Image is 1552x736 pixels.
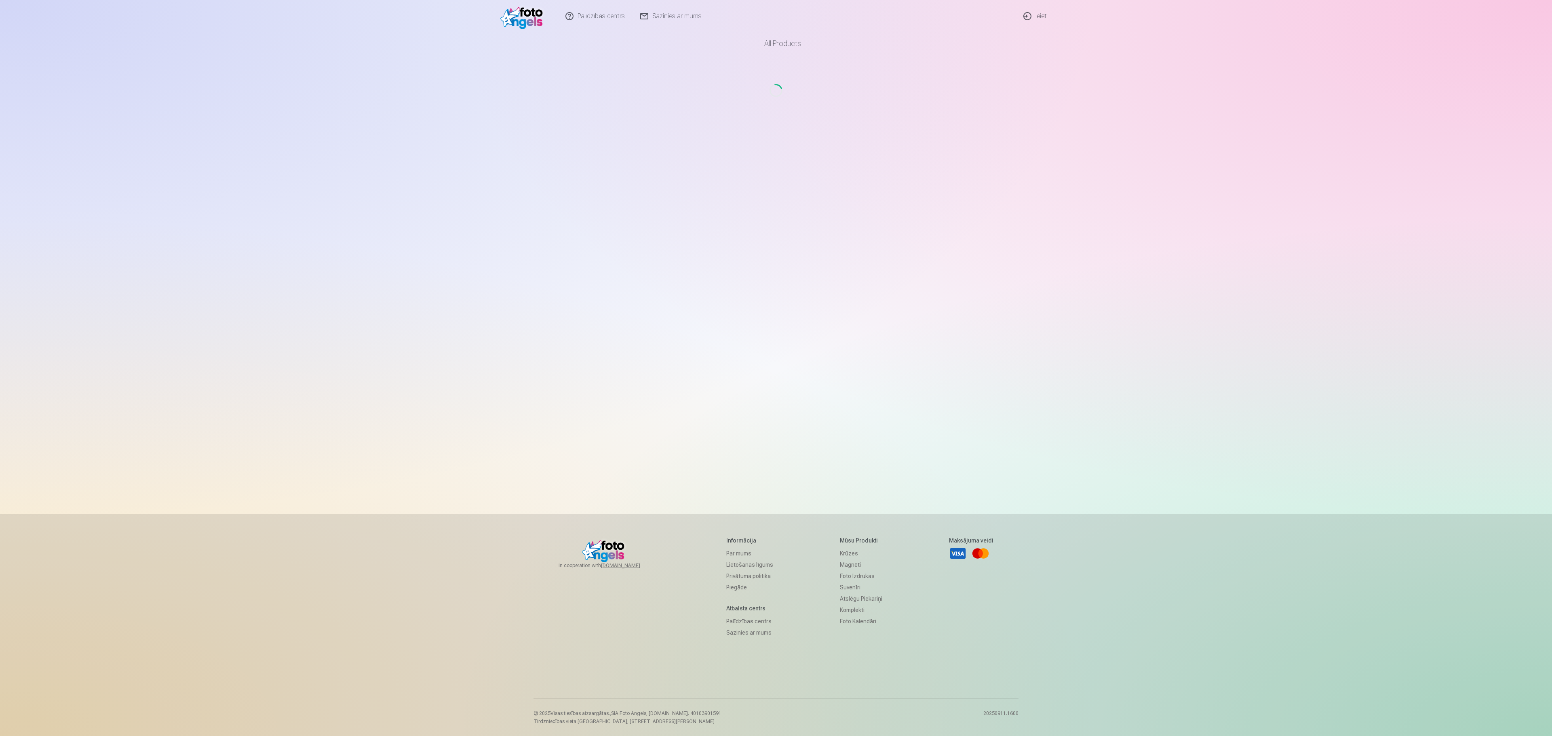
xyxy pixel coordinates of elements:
[533,710,721,717] p: © 2025 Visas tiesības aizsargātas. ,
[972,545,989,562] a: Mastercard
[840,604,882,616] a: Komplekti
[611,711,721,716] span: SIA Foto Angels, [DOMAIN_NAME]. 40103901591
[840,559,882,570] a: Magnēti
[726,536,773,545] h5: Informācija
[840,593,882,604] a: Atslēgu piekariņi
[742,32,811,55] a: All products
[726,570,773,582] a: Privātuma politika
[533,718,721,725] p: Tirdzniecības vieta [GEOGRAPHIC_DATA], [STREET_ADDRESS][PERSON_NAME]
[726,582,773,593] a: Piegāde
[840,616,882,627] a: Foto kalendāri
[840,548,882,559] a: Krūzes
[949,545,967,562] a: Visa
[949,536,993,545] h5: Maksājuma veidi
[559,562,660,569] span: In cooperation with
[726,559,773,570] a: Lietošanas līgums
[726,548,773,559] a: Par mums
[726,616,773,627] a: Palīdzības centrs
[840,536,882,545] h5: Mūsu produkti
[726,627,773,638] a: Sazinies ar mums
[726,604,773,612] h5: Atbalsta centrs
[983,710,1018,725] p: 20250911.1600
[500,3,547,29] img: /v1
[840,582,882,593] a: Suvenīri
[840,570,882,582] a: Foto izdrukas
[601,562,660,569] a: [DOMAIN_NAME]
